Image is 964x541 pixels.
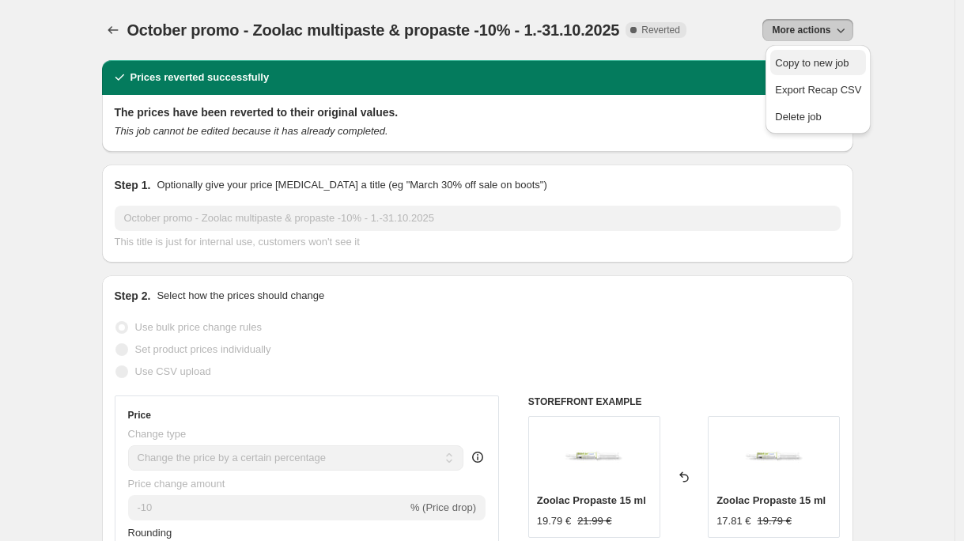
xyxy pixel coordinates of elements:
span: Change type [128,428,187,440]
span: Reverted [641,24,680,36]
div: 19.79 € [537,513,571,529]
strike: 19.79 € [758,513,792,529]
h2: Prices reverted successfully [130,70,270,85]
span: Price change amount [128,478,225,490]
span: More actions [772,24,830,36]
input: 30% off holiday sale [115,206,841,231]
button: More actions [762,19,852,41]
p: Select how the prices should change [157,288,324,304]
i: This job cannot be edited because it has already completed. [115,125,388,137]
h2: The prices have been reverted to their original values. [115,104,841,120]
span: Rounding [128,527,172,539]
button: Price change jobs [102,19,124,41]
span: Use bulk price change rules [135,321,262,333]
img: Zoolac-Propaste_80x.jpg [743,425,806,488]
strike: 21.99 € [577,513,611,529]
h3: Price [128,409,151,422]
span: Delete job [775,111,822,123]
img: Zoolac-Propaste_80x.jpg [562,425,626,488]
h6: STOREFRONT EXAMPLE [528,395,841,408]
div: help [470,449,486,465]
button: Export Recap CSV [770,77,866,102]
input: -15 [128,495,407,520]
div: 17.81 € [716,513,750,529]
span: This title is just for internal use, customers won't see it [115,236,360,248]
span: Use CSV upload [135,365,211,377]
span: October promo - Zoolac multipaste & propaste -10% - 1.-31.10.2025 [127,21,620,39]
h2: Step 1. [115,177,151,193]
button: Delete job [770,104,866,129]
button: Copy to new job [770,50,866,75]
span: Zoolac Propaste 15 ml [537,494,646,506]
span: Copy to new job [775,57,849,69]
p: Optionally give your price [MEDICAL_DATA] a title (eg "March 30% off sale on boots") [157,177,546,193]
h2: Step 2. [115,288,151,304]
span: Export Recap CSV [775,84,861,96]
span: % (Price drop) [410,501,476,513]
span: Zoolac Propaste 15 ml [716,494,826,506]
span: Set product prices individually [135,343,271,355]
